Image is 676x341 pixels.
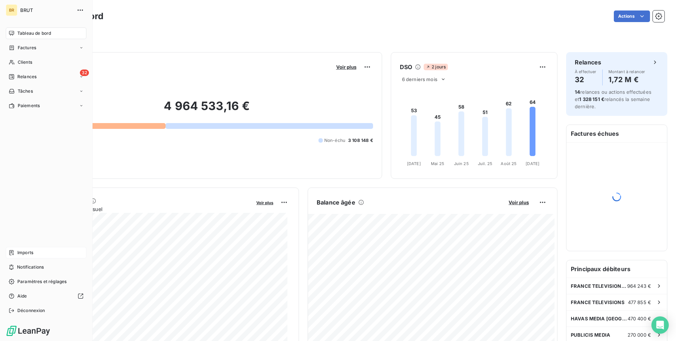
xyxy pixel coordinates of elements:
span: Tâches [18,88,33,94]
span: FRANCE TELEVISIONS [571,299,625,305]
span: Voir plus [256,200,273,205]
span: BRUT [20,7,72,13]
span: Imports [17,249,33,256]
h6: Relances [575,58,601,67]
span: Paiements [18,102,40,109]
h6: Balance âgée [317,198,355,207]
h6: Principaux débiteurs [566,260,667,278]
span: Notifications [17,264,44,270]
div: Open Intercom Messenger [651,316,669,334]
tspan: [DATE] [407,161,421,166]
button: Actions [614,10,650,22]
span: 470 400 € [628,316,651,321]
button: Voir plus [334,64,359,70]
span: 3 108 148 € [348,137,373,144]
img: Logo LeanPay [6,325,51,337]
h6: Factures échues [566,125,667,142]
button: Voir plus [254,199,275,206]
span: Non-échu [324,137,345,144]
span: Chiffre d'affaires mensuel [41,205,251,213]
span: 14 [575,89,580,95]
tspan: Juil. 25 [478,161,492,166]
span: Tableau de bord [17,30,51,37]
a: Aide [6,290,86,302]
span: Relances [17,73,37,80]
tspan: Juin 25 [454,161,469,166]
span: Voir plus [336,64,356,70]
span: 477 855 € [628,299,651,305]
span: Voir plus [509,199,529,205]
tspan: Mai 25 [431,161,444,166]
span: 964 243 € [627,283,651,289]
span: 1 328 151 € [579,96,604,102]
h6: DSO [400,63,412,71]
tspan: [DATE] [526,161,539,166]
h4: 32 [575,74,596,85]
button: Voir plus [506,199,531,206]
span: 270 000 € [628,332,651,338]
h2: 4 964 533,16 € [41,99,373,121]
span: Montant à relancer [608,70,645,74]
span: Factures [18,45,36,51]
tspan: Août 25 [501,161,517,166]
span: Aide [17,293,27,299]
h4: 1,72 M € [608,74,645,85]
span: À effectuer [575,70,596,74]
span: PUBLICIS MEDIA [571,332,610,338]
span: Paramètres et réglages [17,278,67,285]
div: BR [6,4,17,16]
span: FRANCE TELEVISION PUBLICITE [571,283,627,289]
span: 2 jours [424,64,448,70]
span: HAVAS MEDIA [GEOGRAPHIC_DATA] [571,316,628,321]
span: Déconnexion [17,307,45,314]
span: Clients [18,59,32,66]
span: 6 derniers mois [402,76,437,82]
span: 32 [80,70,89,76]
span: relances ou actions effectuées et relancés la semaine dernière. [575,89,651,109]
